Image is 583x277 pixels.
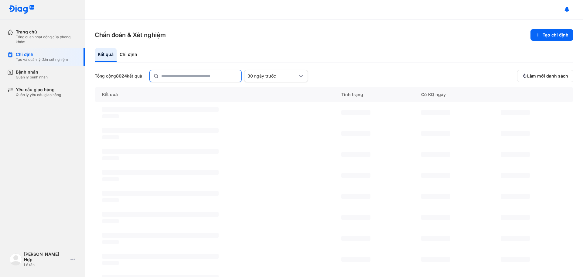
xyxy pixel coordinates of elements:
span: ‌ [501,236,530,241]
span: ‌ [102,240,119,244]
span: ‌ [341,215,370,220]
span: ‌ [341,152,370,157]
div: Yêu cầu giao hàng [16,87,61,92]
button: Tạo chỉ định [530,29,573,41]
span: ‌ [421,257,450,262]
img: logo [10,253,22,265]
div: Chỉ định [117,48,140,62]
div: Kết quả [95,48,117,62]
span: ‌ [421,110,450,115]
div: Có KQ ngày [414,87,494,102]
span: ‌ [501,131,530,136]
div: Tổng cộng kết quả [95,73,142,79]
h3: Chẩn đoán & Xét nghiệm [95,31,166,39]
span: ‌ [501,152,530,157]
div: Quản lý bệnh nhân [16,75,48,80]
span: ‌ [102,128,219,133]
span: ‌ [102,156,119,160]
span: ‌ [341,110,370,115]
span: 8024 [116,73,127,78]
span: ‌ [341,194,370,199]
span: ‌ [421,236,450,241]
span: ‌ [421,173,450,178]
span: ‌ [102,261,119,265]
span: ‌ [341,257,370,262]
button: Làm mới danh sách [517,70,573,82]
span: ‌ [102,177,119,181]
span: ‌ [421,152,450,157]
span: ‌ [501,110,530,115]
span: ‌ [102,233,219,238]
span: ‌ [501,215,530,220]
div: Kết quả [95,87,334,102]
span: ‌ [102,170,219,175]
div: Tình trạng [334,87,414,102]
span: ‌ [501,257,530,262]
span: ‌ [102,191,219,196]
div: 30 ngày trước [247,73,297,79]
span: ‌ [421,215,450,220]
span: ‌ [102,198,119,202]
span: ‌ [341,131,370,136]
span: ‌ [102,107,219,112]
span: ‌ [501,194,530,199]
div: Chỉ định [16,52,68,57]
div: Trang chủ [16,29,78,35]
span: ‌ [341,173,370,178]
span: ‌ [501,173,530,178]
span: ‌ [102,135,119,139]
span: ‌ [102,149,219,154]
span: ‌ [341,236,370,241]
div: Bệnh nhân [16,69,48,75]
span: ‌ [102,212,219,217]
span: ‌ [102,219,119,223]
div: Lễ tân [24,262,68,267]
img: logo [9,5,35,14]
span: Làm mới danh sách [527,73,568,79]
div: Tạo và quản lý đơn xét nghiệm [16,57,68,62]
div: Quản lý yêu cầu giao hàng [16,92,61,97]
span: ‌ [421,194,450,199]
div: [PERSON_NAME] Hợp [24,251,68,262]
span: ‌ [102,114,119,118]
span: ‌ [102,254,219,259]
div: Tổng quan hoạt động của phòng khám [16,35,78,44]
span: ‌ [421,131,450,136]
